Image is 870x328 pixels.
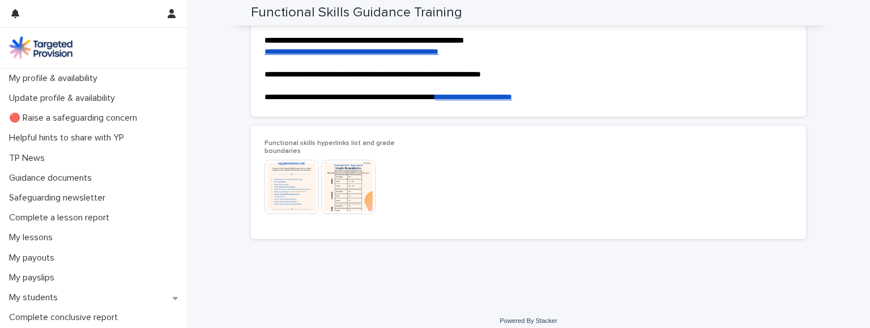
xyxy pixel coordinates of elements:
p: My students [5,292,67,303]
p: Update profile & availability [5,93,124,104]
p: My payouts [5,253,63,263]
h2: Functional Skills Guidance Training [251,5,462,21]
p: My lessons [5,232,62,243]
p: Safeguarding newsletter [5,193,114,203]
p: Guidance documents [5,173,101,184]
p: Complete a lesson report [5,212,118,223]
a: Powered By Stacker [500,317,557,324]
p: TP News [5,153,54,164]
p: Helpful hints to share with YP [5,133,133,143]
span: Functional skills hyperlinks list and grade boundaries [265,140,395,155]
p: My payslips [5,272,63,283]
img: M5nRWzHhSzIhMunXDL62 [9,36,72,59]
p: 🔴 Raise a safeguarding concern [5,113,146,123]
p: My profile & availability [5,73,106,84]
p: Complete conclusive report [5,312,127,323]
